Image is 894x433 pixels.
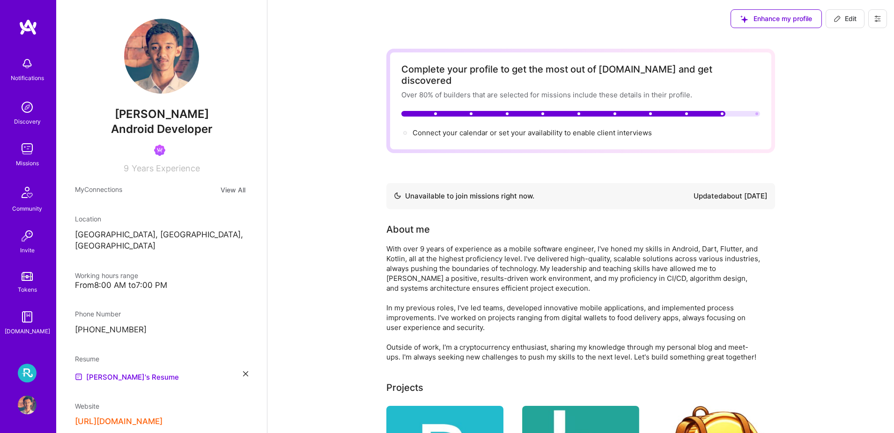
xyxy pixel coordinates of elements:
img: Invite [18,227,37,245]
div: Projects [386,381,423,395]
span: Years Experience [132,163,200,173]
span: 9 [124,163,129,173]
div: Tokens [18,285,37,294]
a: Resortpass: Marketplace Team [15,364,39,382]
button: Enhance my profile [731,9,822,28]
div: Missions [16,158,39,168]
button: View All [218,184,248,195]
img: discovery [18,98,37,117]
p: [PHONE_NUMBER] [75,324,248,336]
img: Been on Mission [154,145,165,156]
img: guide book [18,308,37,326]
div: With over 9 years of experience as a mobile software engineer, I've honed my skills in Android, D... [386,244,761,362]
div: Location [75,214,248,224]
span: Connect your calendar or set your availability to enable client interviews [413,128,652,137]
div: Over 80% of builders that are selected for missions include these details in their profile. [401,90,760,100]
span: Android Developer [111,122,213,136]
div: Community [12,204,42,213]
div: Unavailable to join missions right now. [394,191,534,202]
span: My Connections [75,184,122,195]
div: Updated about [DATE] [694,191,768,202]
span: Working hours range [75,272,138,279]
img: Availability [394,192,401,199]
img: bell [18,54,37,73]
span: Phone Number [75,310,121,318]
img: User Avatar [124,19,199,94]
div: Notifications [11,73,44,83]
div: From 8:00 AM to 7:00 PM [75,280,248,290]
i: icon Close [243,371,248,376]
a: [PERSON_NAME]'s Resume [75,371,179,382]
a: User Avatar [15,396,39,414]
div: Complete your profile to get the most out of [DOMAIN_NAME] and get discovered [401,64,760,86]
img: Resortpass: Marketplace Team [18,364,37,382]
img: Resume [75,373,82,381]
div: Discovery [14,117,41,126]
p: [GEOGRAPHIC_DATA], [GEOGRAPHIC_DATA], [GEOGRAPHIC_DATA] [75,229,248,252]
div: About me [386,222,430,236]
span: Enhance my profile [740,14,812,23]
span: [PERSON_NAME] [75,107,248,121]
span: Edit [834,14,857,23]
div: [DOMAIN_NAME] [5,326,50,336]
img: Community [16,181,38,204]
img: tokens [22,272,33,281]
img: User Avatar [18,396,37,414]
span: Website [75,402,99,410]
i: icon SuggestedTeams [740,15,748,23]
div: Invite [20,245,35,255]
img: teamwork [18,139,37,158]
button: [URL][DOMAIN_NAME] [75,417,163,426]
span: Resume [75,355,99,363]
img: logo [19,19,37,36]
button: Edit [826,9,864,28]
